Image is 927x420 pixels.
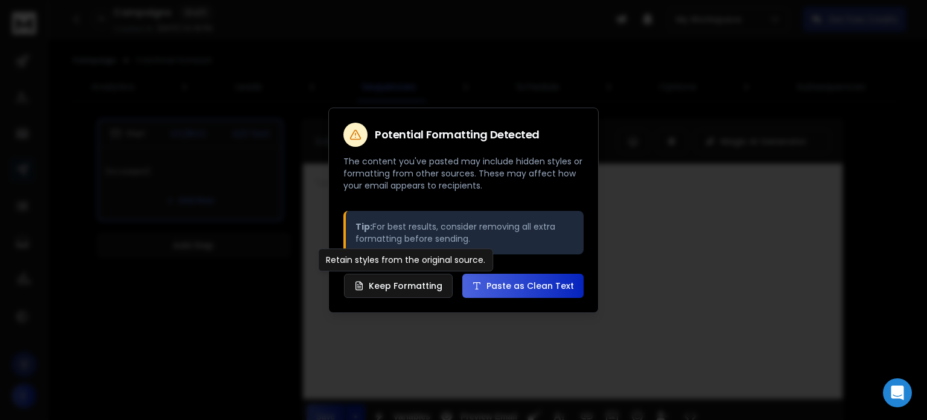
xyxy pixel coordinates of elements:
[883,378,912,407] div: Open Intercom Messenger
[343,155,584,192] p: The content you've pasted may include hidden styles or formatting from other sources. These may a...
[375,129,540,140] h2: Potential Formatting Detected
[355,221,372,233] strong: Tip:
[318,248,493,271] div: Retain styles from the original source.
[462,274,584,298] button: Paste as Clean Text
[344,274,453,298] button: Keep Formatting
[355,221,574,245] p: For best results, consider removing all extra formatting before sending.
